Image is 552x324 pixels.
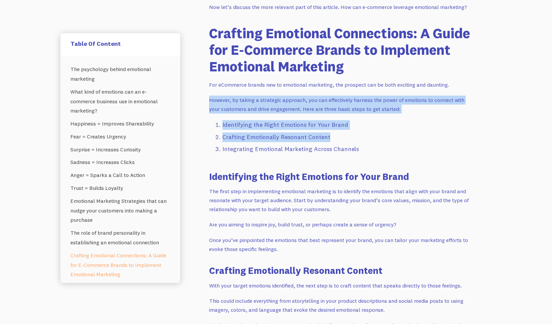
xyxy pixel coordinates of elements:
[209,96,475,113] p: However, by taking a strategic approach, you can effectively harness the power of emotions to con...
[209,187,475,213] p: The first step in implementing emotional marketing is to identify the emotions that align with yo...
[209,3,475,12] p: Now let’s discuss the more relevant part of this article. How can e-commerce leverage emotional m...
[70,249,170,281] a: Crafting Emotional Connections: A Guide for E-Commerce Brands to Implement Emotional Marketing
[70,156,170,169] a: Sadness = Increases Clicks
[70,195,170,226] a: Emotional Marketing Strategies that can nudge your customers into making a purchase
[209,264,475,277] h3: Crafting Emotionally Resonant Content
[209,236,475,253] p: Once you’ve pinpointed the emotions that best represent your brand, you can tailor your marketing...
[70,117,170,130] a: Happiness = Improves Shareability
[209,281,475,290] p: With your target emotions identified, the next step is to craft content that speaks directly to t...
[70,169,170,182] a: Anger = Sparks a Call to Action
[70,281,170,304] a: Identifying the Right Emotions for Your Brand
[70,63,170,85] a: The psychology behind emotional marketing
[209,170,475,183] h3: Identifying the Right Emotions for Your Brand
[70,143,170,156] a: Surprise = Increases Curiosity
[222,120,475,130] li: Identifying the Right Emotions for Your Brand
[209,80,475,89] p: For eCommerce brands new to emotional marketing, the prospect can be both exciting and daunting.
[70,130,170,143] a: Fear = Creates Urgency
[209,25,475,75] h2: Crafting Emotional Connections: A Guide for E-Commerce Brands to Implement Emotional Marketing
[222,132,475,142] li: Crafting Emotionally Resonant Content
[209,296,475,314] p: This could include everything from storytelling in your product descriptions and social media pos...
[70,85,170,117] a: What kind of emotions can an e-commerce business use in emotional marketing?
[222,144,475,154] li: Integrating Emotional Marketing Across Channels
[70,182,170,195] a: Trust = Builds Loyalty
[209,220,475,229] p: Are you aiming to inspire joy, build trust, or perhaps create a sense of urgency?
[70,40,170,47] h5: Table Of Content
[70,227,170,249] a: The role of brand personality in establishing an emotional connection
